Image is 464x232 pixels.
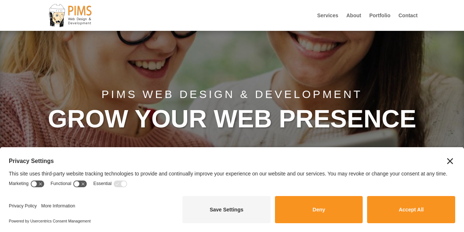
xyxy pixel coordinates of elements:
img: PIMS Web Design & Development LLC [48,3,93,28]
p: PIMS Web Design & Development [46,86,417,102]
a: Services [317,13,338,31]
a: Contact [398,13,417,31]
a: Portfolio [369,13,391,31]
h1: Grow Your Web Presence [46,106,417,135]
a: About [346,13,361,31]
